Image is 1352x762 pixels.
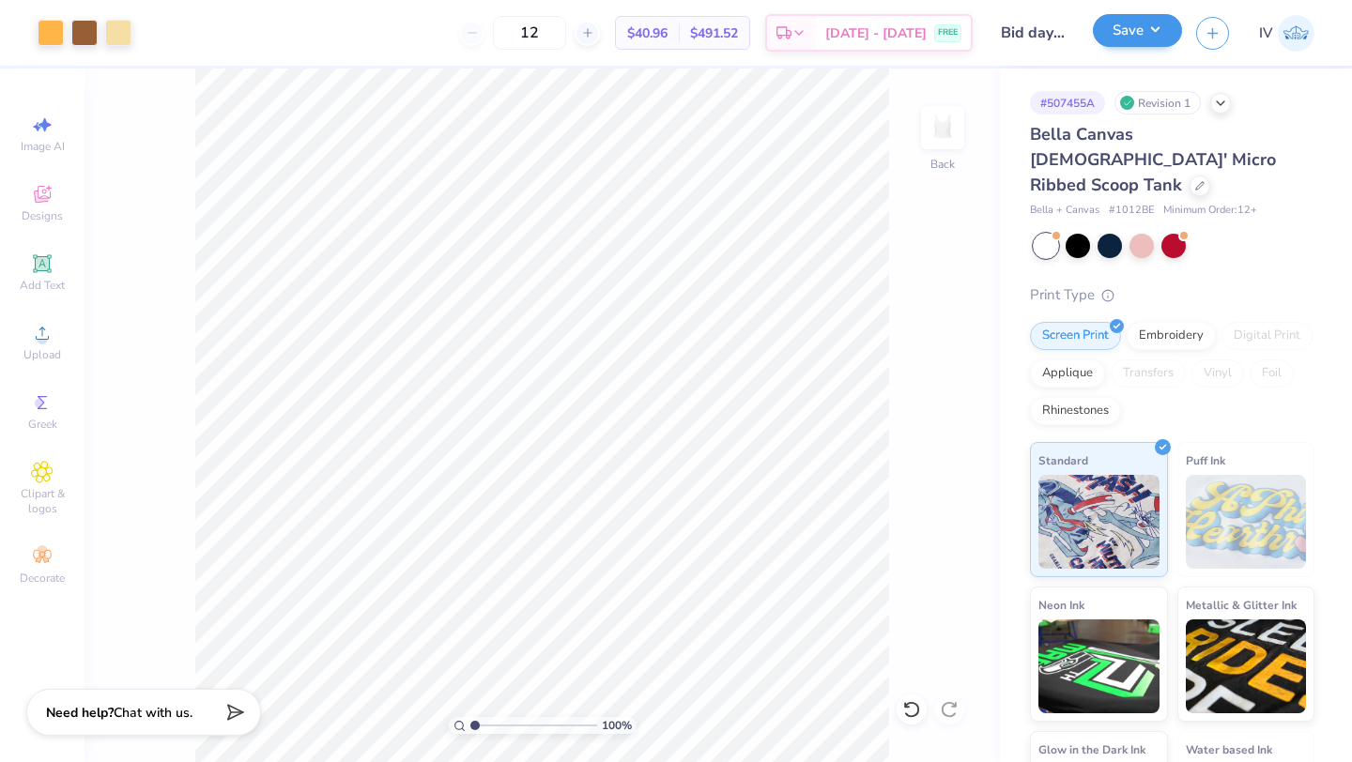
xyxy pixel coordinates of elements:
[1221,322,1313,350] div: Digital Print
[1259,23,1273,44] span: IV
[23,347,61,362] span: Upload
[930,156,955,173] div: Back
[1186,739,1272,759] span: Water based Ink
[1030,91,1105,114] div: # 507455A
[1186,475,1307,569] img: Puff Ink
[46,704,114,722] strong: Need help?
[1109,203,1154,219] span: # 1012BE
[1038,475,1160,569] img: Standard
[493,16,566,50] input: – –
[1030,359,1105,388] div: Applique
[1093,14,1182,47] button: Save
[602,717,632,734] span: 100 %
[22,208,63,223] span: Designs
[1030,284,1314,306] div: Print Type
[1038,595,1084,615] span: Neon Ink
[114,704,192,722] span: Chat with us.
[924,109,961,146] img: Back
[1259,15,1314,52] a: IV
[20,278,65,293] span: Add Text
[1038,739,1145,759] span: Glow in the Dark Ink
[1038,619,1160,713] img: Neon Ink
[21,139,65,154] span: Image AI
[1030,123,1276,196] span: Bella Canvas [DEMOGRAPHIC_DATA]' Micro Ribbed Scoop Tank
[1114,91,1201,114] div: Revision 1
[1278,15,1314,52] img: Isha Veturkar
[1030,397,1121,425] div: Rhinestones
[1250,359,1294,388] div: Foil
[1038,450,1088,470] span: Standard
[1111,359,1186,388] div: Transfers
[1186,619,1307,713] img: Metallic & Glitter Ink
[627,23,668,43] span: $40.96
[938,26,958,39] span: FREE
[1186,450,1225,470] span: Puff Ink
[1163,203,1257,219] span: Minimum Order: 12 +
[825,23,927,43] span: [DATE] - [DATE]
[9,486,75,516] span: Clipart & logos
[1030,203,1099,219] span: Bella + Canvas
[987,14,1079,52] input: Untitled Design
[1127,322,1216,350] div: Embroidery
[690,23,738,43] span: $491.52
[1030,322,1121,350] div: Screen Print
[28,417,57,432] span: Greek
[20,571,65,586] span: Decorate
[1186,595,1297,615] span: Metallic & Glitter Ink
[1191,359,1244,388] div: Vinyl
